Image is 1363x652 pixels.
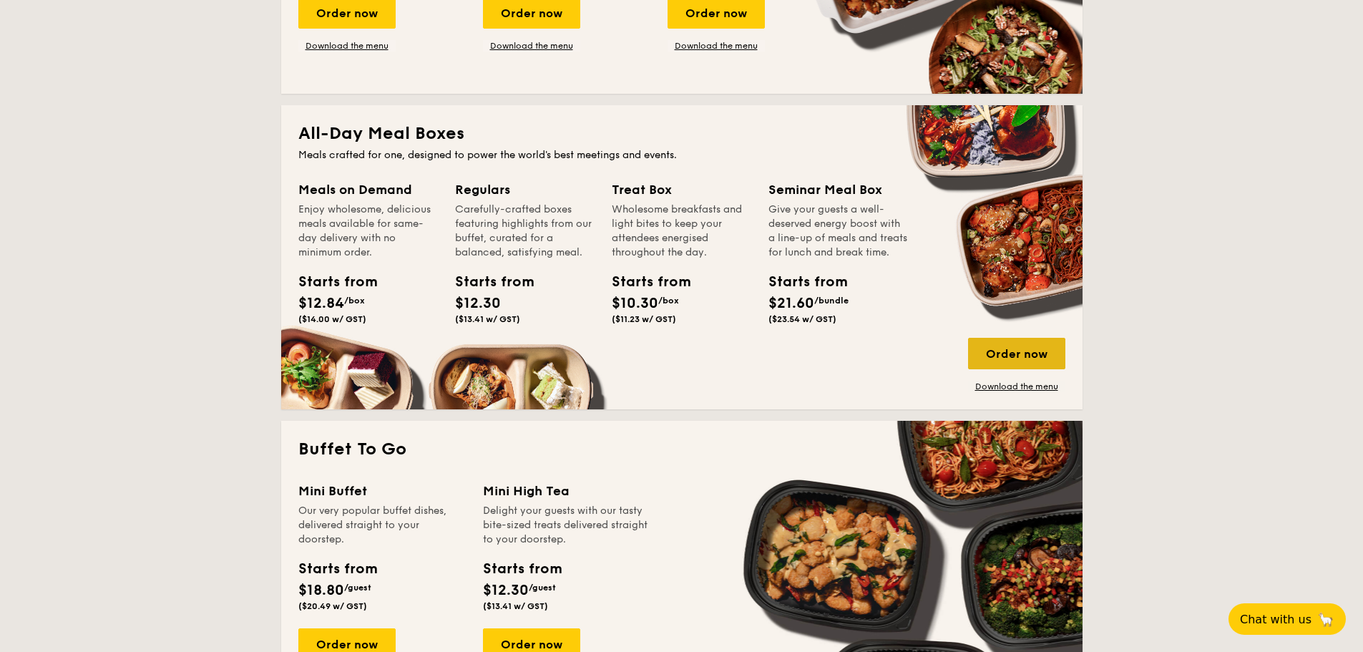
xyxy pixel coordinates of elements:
span: $12.30 [483,582,529,599]
span: Chat with us [1240,613,1311,626]
div: Treat Box [612,180,751,200]
h2: Buffet To Go [298,438,1065,461]
div: Starts from [768,271,833,293]
h2: All-Day Meal Boxes [298,122,1065,145]
span: /box [344,296,365,306]
div: Carefully-crafted boxes featuring highlights from our buffet, curated for a balanced, satisfying ... [455,203,595,260]
span: /bundle [814,296,849,306]
div: Mini High Tea [483,481,650,501]
span: ($14.00 w/ GST) [298,314,366,324]
a: Download the menu [298,40,396,52]
div: Meals on Demand [298,180,438,200]
span: /guest [344,583,371,593]
div: Regulars [455,180,595,200]
button: Chat with us🦙 [1228,603,1346,635]
div: Starts from [298,558,376,580]
div: Wholesome breakfasts and light bites to keep your attendees energised throughout the day. [612,203,751,260]
span: ($11.23 w/ GST) [612,314,676,324]
div: Starts from [298,271,363,293]
span: ($13.41 w/ GST) [455,314,520,324]
div: Starts from [455,271,519,293]
div: Enjoy wholesome, delicious meals available for same-day delivery with no minimum order. [298,203,438,260]
div: Order now [968,338,1065,369]
span: ($20.49 w/ GST) [298,601,367,611]
span: $21.60 [768,295,814,312]
a: Download the menu [483,40,580,52]
div: Delight your guests with our tasty bite-sized treats delivered straight to your doorstep. [483,504,650,547]
div: Starts from [483,558,561,580]
a: Download the menu [968,381,1065,392]
span: ($23.54 w/ GST) [768,314,836,324]
div: Starts from [612,271,676,293]
span: $18.80 [298,582,344,599]
div: Give your guests a well-deserved energy boost with a line-up of meals and treats for lunch and br... [768,203,908,260]
span: /box [658,296,679,306]
span: 🦙 [1317,611,1334,628]
div: Seminar Meal Box [768,180,908,200]
span: $10.30 [612,295,658,312]
span: $12.84 [298,295,344,312]
a: Download the menu [668,40,765,52]
span: $12.30 [455,295,501,312]
div: Mini Buffet [298,481,466,501]
div: Meals crafted for one, designed to power the world's best meetings and events. [298,148,1065,162]
span: ($13.41 w/ GST) [483,601,548,611]
span: /guest [529,583,556,593]
div: Our very popular buffet dishes, delivered straight to your doorstep. [298,504,466,547]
